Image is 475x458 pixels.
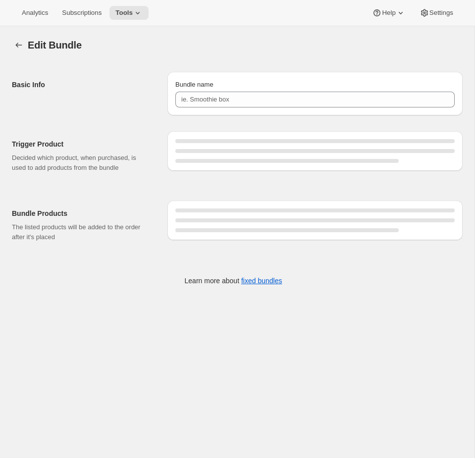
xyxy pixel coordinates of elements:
p: Learn more about [185,276,282,286]
h2: Bundle Products [12,208,152,218]
span: Help [382,9,395,17]
span: Analytics [22,9,48,17]
span: Edit Bundle [28,40,82,51]
button: Bundles [12,38,26,52]
input: ie. Smoothie box [175,92,455,107]
button: Settings [414,6,459,20]
h2: Trigger Product [12,139,152,149]
button: Analytics [16,6,54,20]
button: Tools [109,6,149,20]
p: The listed products will be added to the order after it's placed [12,222,152,242]
a: fixed bundles [241,277,282,285]
span: Settings [429,9,453,17]
p: Decided which product, when purchased, is used to add products from the bundle [12,153,152,173]
span: Subscriptions [62,9,102,17]
span: Tools [115,9,133,17]
button: Help [366,6,411,20]
h2: Basic Info [12,80,152,90]
button: Subscriptions [56,6,107,20]
span: Bundle name [175,81,213,88]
